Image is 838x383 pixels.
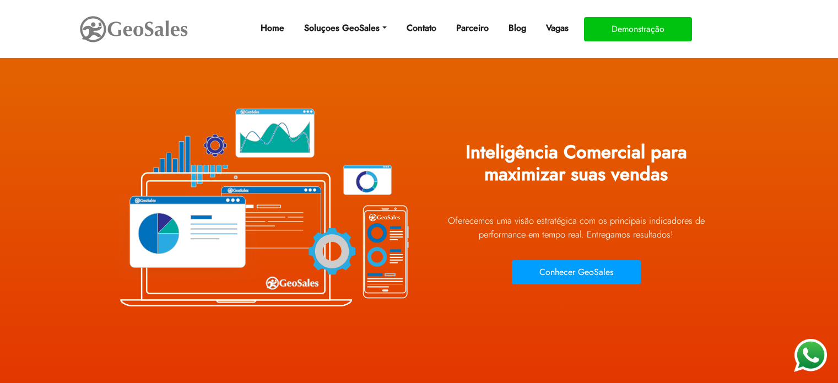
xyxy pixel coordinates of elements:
a: Home [256,17,289,39]
a: Vagas [542,17,573,39]
a: Contato [402,17,441,39]
button: Demonstração [584,17,692,41]
img: WhatsApp [792,337,829,374]
a: Blog [504,17,531,39]
h1: Inteligência Comercial para maximizar suas vendas [428,133,725,202]
p: Oferecemos uma visão estratégica com os principais indicadores de performance em tempo real. Ent... [428,214,725,241]
img: Plataforma GeoSales [113,83,411,331]
button: Conhecer GeoSales [512,260,641,284]
a: Soluçoes GeoSales [300,17,391,39]
a: Parceiro [452,17,493,39]
img: GeoSales [79,14,189,45]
